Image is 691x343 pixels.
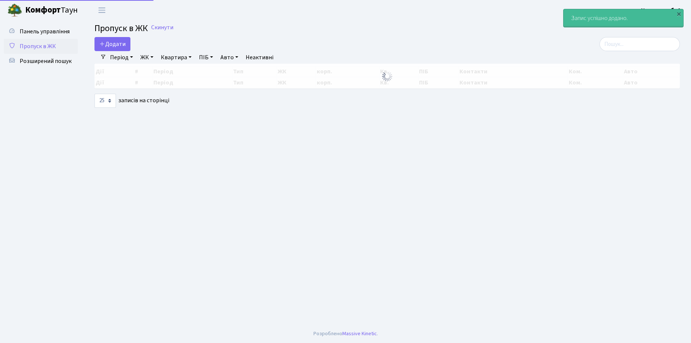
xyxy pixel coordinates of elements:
[342,330,377,337] a: Massive Kinetic
[25,4,61,16] b: Комфорт
[4,24,78,39] a: Панель управління
[137,51,156,64] a: ЖК
[107,51,136,64] a: Період
[217,51,241,64] a: Авто
[99,40,126,48] span: Додати
[243,51,276,64] a: Неактивні
[25,4,78,17] span: Таун
[20,27,70,36] span: Панель управління
[675,10,682,17] div: ×
[94,22,148,35] span: Пропуск в ЖК
[158,51,195,64] a: Квартира
[313,330,378,338] div: Розроблено .
[4,54,78,69] a: Розширений пошук
[641,6,682,14] b: Консьєрж б. 4.
[196,51,216,64] a: ПІБ
[93,4,111,16] button: Переключити навігацію
[7,3,22,18] img: logo.png
[4,39,78,54] a: Пропуск в ЖК
[94,94,169,108] label: записів на сторінці
[381,70,393,82] img: Обробка...
[20,42,56,50] span: Пропуск в ЖК
[151,24,173,31] a: Скинути
[20,57,72,65] span: Розширений пошук
[94,94,116,108] select: записів на сторінці
[641,6,682,15] a: Консьєрж б. 4.
[599,37,680,51] input: Пошук...
[94,37,130,51] a: Додати
[564,9,683,27] div: Запис успішно додано.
